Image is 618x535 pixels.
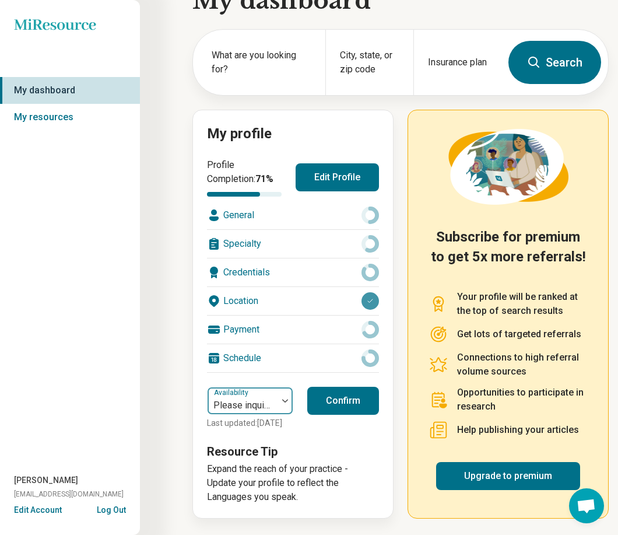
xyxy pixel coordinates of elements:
[307,387,379,415] button: Confirm
[214,389,251,397] label: Availability
[14,489,124,499] span: [EMAIL_ADDRESS][DOMAIN_NAME]
[207,417,293,429] p: Last updated: [DATE]
[207,230,379,258] div: Specialty
[569,488,604,523] div: Open chat
[457,351,587,379] p: Connections to high referral volume sources
[207,344,379,372] div: Schedule
[207,443,379,460] h3: Resource Tip
[207,287,379,315] div: Location
[207,201,379,229] div: General
[255,173,273,184] span: 71 %
[207,124,379,144] h2: My profile
[296,163,379,191] button: Edit Profile
[457,290,587,318] p: Your profile will be ranked at the top of search results
[457,386,587,414] p: Opportunities to participate in research
[14,504,62,516] button: Edit Account
[14,474,78,487] span: [PERSON_NAME]
[457,327,581,341] p: Get lots of targeted referrals
[207,158,282,197] div: Profile Completion:
[429,228,587,276] h2: Subscribe for premium to get 5x more referrals!
[97,504,126,513] button: Log Out
[457,423,579,437] p: Help publishing your articles
[207,316,379,344] div: Payment
[207,462,379,504] p: Expand the reach of your practice - Update your profile to reflect the Languages you speak.
[436,462,580,490] a: Upgrade to premium
[207,258,379,286] div: Credentials
[508,41,601,84] button: Search
[212,48,311,76] label: What are you looking for?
